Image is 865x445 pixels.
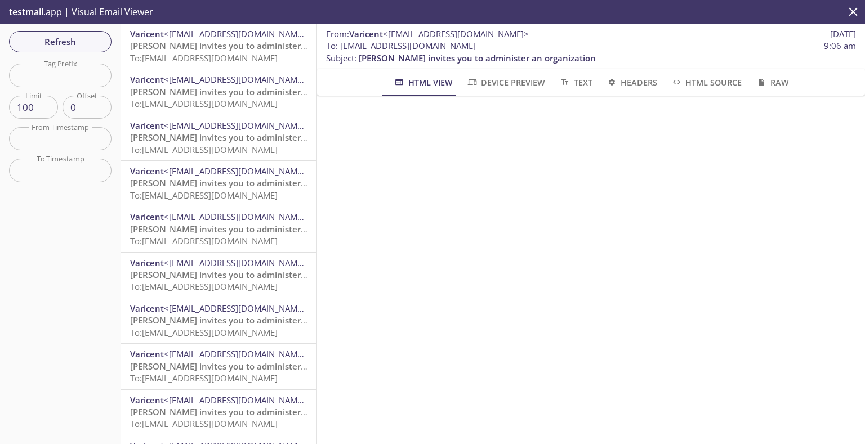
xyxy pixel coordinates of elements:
div: Varicent<[EMAIL_ADDRESS][DOMAIN_NAME]>[PERSON_NAME] invites you to administer an organizationTo:[... [121,253,316,298]
span: To: [EMAIL_ADDRESS][DOMAIN_NAME] [130,235,278,246]
span: [PERSON_NAME] invites you to administer an organization [130,223,367,235]
span: testmail [9,6,43,18]
span: From [326,28,347,39]
span: To: [EMAIL_ADDRESS][DOMAIN_NAME] [130,327,278,338]
span: HTML View [393,75,452,89]
span: Varicent [130,120,164,131]
span: To: [EMAIL_ADDRESS][DOMAIN_NAME] [130,418,278,429]
span: [PERSON_NAME] invites you to administer an organization [130,406,367,417]
span: To [326,40,336,51]
span: <[EMAIL_ADDRESS][DOMAIN_NAME]> [164,303,310,314]
div: Varicent<[EMAIL_ADDRESS][DOMAIN_NAME]>[PERSON_NAME] invites you to administer an organizationTo:[... [121,69,316,114]
div: Varicent<[EMAIL_ADDRESS][DOMAIN_NAME]>[PERSON_NAME] invites you to administer an organizationTo:[... [121,206,316,251]
div: Varicent<[EMAIL_ADDRESS][DOMAIN_NAME]>[PERSON_NAME] invites you to administer an organizationTo:[... [121,115,316,160]
span: To: [EMAIL_ADDRESS][DOMAIN_NAME] [130,144,278,155]
span: [PERSON_NAME] invites you to administer an organization [130,269,367,280]
span: Raw [755,75,788,89]
span: <[EMAIL_ADDRESS][DOMAIN_NAME]> [164,74,310,85]
span: Refresh [18,34,102,49]
span: HTML Source [671,75,742,89]
span: To: [EMAIL_ADDRESS][DOMAIN_NAME] [130,52,278,64]
span: [PERSON_NAME] invites you to administer an organization [130,132,367,143]
span: Varicent [130,165,164,177]
span: Device Preview [466,75,545,89]
span: <[EMAIL_ADDRESS][DOMAIN_NAME]> [164,257,310,268]
span: [PERSON_NAME] invites you to administer an organization [130,40,367,51]
span: : [EMAIL_ADDRESS][DOMAIN_NAME] [326,40,476,52]
span: [PERSON_NAME] invites you to administer an organization [130,314,367,326]
span: Subject [326,52,354,64]
div: Varicent<[EMAIL_ADDRESS][DOMAIN_NAME]>[PERSON_NAME] invites you to administer an organizationTo:[... [121,24,316,69]
div: Varicent<[EMAIL_ADDRESS][DOMAIN_NAME]>[PERSON_NAME] invites you to administer an organizationTo:[... [121,161,316,206]
span: <[EMAIL_ADDRESS][DOMAIN_NAME]> [164,28,310,39]
div: Varicent<[EMAIL_ADDRESS][DOMAIN_NAME]>[PERSON_NAME] invites you to administer an organizationTo:[... [121,390,316,435]
span: Varicent [349,28,383,39]
span: [DATE] [830,28,856,40]
span: To: [EMAIL_ADDRESS][DOMAIN_NAME] [130,281,278,292]
span: To: [EMAIL_ADDRESS][DOMAIN_NAME] [130,190,278,201]
span: Varicent [130,257,164,268]
span: [PERSON_NAME] invites you to administer an organization [130,86,367,97]
span: [PERSON_NAME] invites you to administer an organization [130,177,367,188]
span: Varicent [130,348,164,359]
span: <[EMAIL_ADDRESS][DOMAIN_NAME]> [164,348,310,359]
div: Varicent<[EMAIL_ADDRESS][DOMAIN_NAME]>[PERSON_NAME] invites you to administer an organizationTo:[... [121,344,316,389]
span: 9:06 am [824,40,856,52]
span: Varicent [130,394,164,406]
span: [PERSON_NAME] invites you to administer an organization [359,52,596,64]
span: Varicent [130,303,164,314]
span: Varicent [130,211,164,222]
span: <[EMAIL_ADDRESS][DOMAIN_NAME]> [164,394,310,406]
div: Varicent<[EMAIL_ADDRESS][DOMAIN_NAME]>[PERSON_NAME] invites you to administer an organizationTo:[... [121,298,316,343]
p: : [326,40,856,64]
span: Varicent [130,28,164,39]
span: <[EMAIL_ADDRESS][DOMAIN_NAME]> [164,165,310,177]
span: Varicent [130,74,164,85]
span: To: [EMAIL_ADDRESS][DOMAIN_NAME] [130,372,278,384]
span: : [326,28,529,40]
span: To: [EMAIL_ADDRESS][DOMAIN_NAME] [130,98,278,109]
button: Refresh [9,31,112,52]
span: [PERSON_NAME] invites you to administer an organization [130,361,367,372]
span: Headers [606,75,657,89]
span: <[EMAIL_ADDRESS][DOMAIN_NAME]> [164,120,310,131]
span: Text [559,75,592,89]
span: <[EMAIL_ADDRESS][DOMAIN_NAME]> [383,28,529,39]
span: <[EMAIL_ADDRESS][DOMAIN_NAME]> [164,211,310,222]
